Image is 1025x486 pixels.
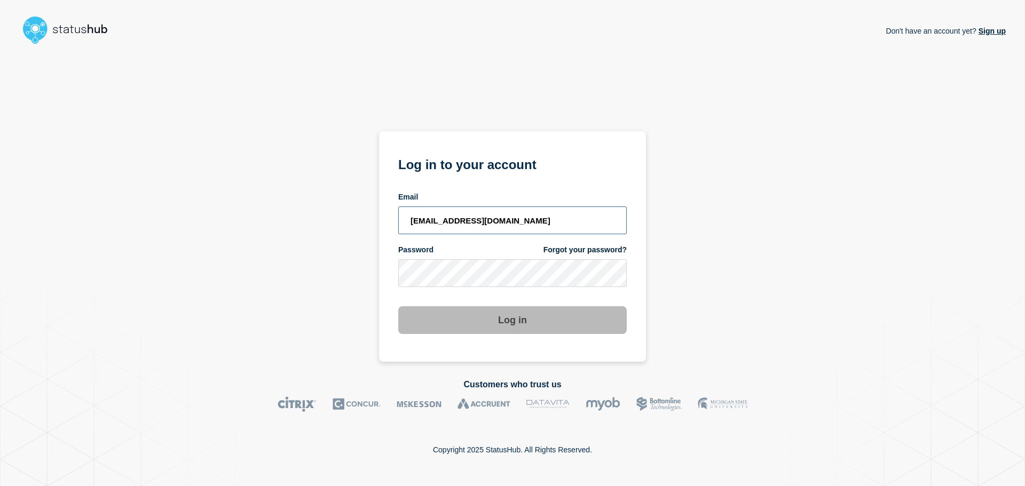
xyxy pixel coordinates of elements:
img: McKesson logo [397,396,441,412]
h2: Customers who trust us [19,380,1006,389]
img: Accruent logo [458,396,510,412]
img: Citrix logo [278,396,317,412]
img: MSU logo [698,396,747,412]
img: Bottomline logo [636,396,682,412]
a: Sign up [976,27,1006,35]
img: Concur logo [333,396,381,412]
p: Copyright 2025 StatusHub. All Rights Reserved. [433,445,592,454]
img: StatusHub logo [19,13,121,47]
button: Log in [398,306,627,334]
h1: Log in to your account [398,154,627,173]
span: Password [398,245,433,255]
p: Don't have an account yet? [886,18,1006,44]
a: Forgot your password? [543,245,627,255]
span: Email [398,192,418,202]
img: myob logo [586,396,620,412]
input: email input [398,206,627,234]
input: password input [398,259,627,287]
img: DataVita logo [526,396,570,412]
